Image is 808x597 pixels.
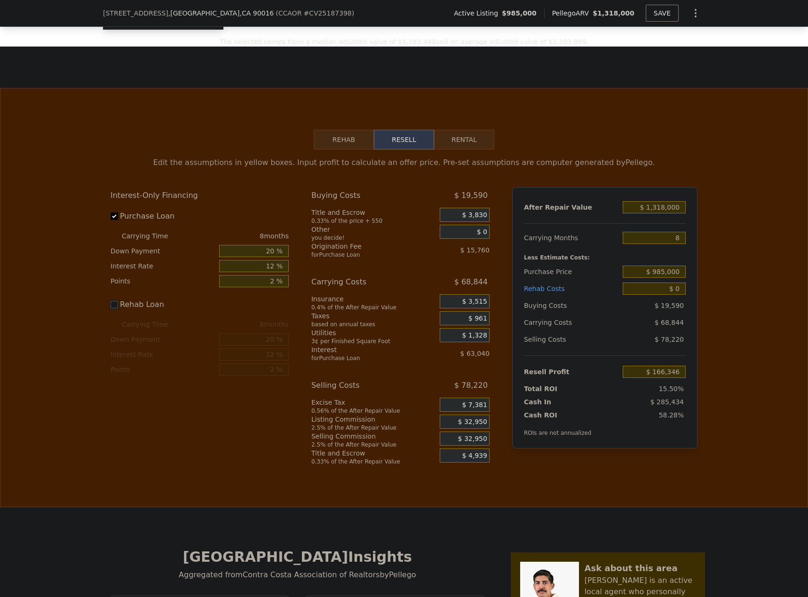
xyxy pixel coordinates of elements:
div: [GEOGRAPHIC_DATA] Insights [111,549,484,566]
div: Interest [311,345,416,354]
div: Buying Costs [311,187,416,204]
span: $ 285,434 [650,398,684,406]
div: 0.33% of the After Repair Value [311,458,436,465]
span: $ 78,220 [655,336,684,343]
div: ( ) [276,8,354,18]
div: Aggregated from Contra Costa Association of Realtors by Pellego [111,566,484,581]
span: $ 15,760 [460,246,490,254]
div: Excise Tax [311,398,436,407]
div: Buying Costs [524,297,619,314]
div: Listing Commission [311,415,436,424]
label: Rehab Loan [111,296,215,313]
div: Down Payment [111,332,215,347]
span: $ 63,040 [460,350,490,357]
div: Carrying Time [122,228,183,244]
span: $ 4,939 [462,452,487,460]
div: Title and Escrow [311,448,436,458]
span: $ 68,844 [454,274,488,291]
span: , CA 90016 [239,9,274,17]
div: 3¢ per Finished Square Foot [311,338,436,345]
span: CCAOR [278,9,302,17]
span: Active Listing [454,8,502,18]
div: Purchase Price [524,263,619,280]
div: Taxes [311,311,436,321]
div: 8 months [187,228,289,244]
div: 2.5% of the After Repair Value [311,441,436,448]
div: 0.33% of the price + 550 [311,217,436,225]
div: Title and Escrow [311,208,436,217]
div: for Purchase Loan [311,354,416,362]
div: Insurance [311,294,436,304]
div: Utilities [311,328,436,338]
div: Less Estimate Costs: [524,246,686,263]
button: Rehab [314,130,374,149]
div: Carrying Costs [524,314,583,331]
input: Purchase Loan [111,212,118,220]
div: Resell Profit [524,363,619,380]
div: Total ROI [524,384,583,393]
div: The selected comps have a median adjusted value of $1,283,340 and an average adjusted value of $1... [103,30,705,47]
div: Edit the assumptions in yellow boxes. Input profit to calculate an offer price. Pre-set assumptio... [111,157,697,168]
div: Interest Rate [111,259,215,274]
div: Rehab Costs [524,280,619,297]
label: Purchase Loan [111,208,215,225]
div: Points [111,274,215,289]
div: Carrying Costs [311,274,416,291]
span: $ 7,381 [462,401,487,409]
div: Cash ROI [524,410,592,420]
span: 58.28% [659,411,684,419]
span: $ 32,950 [458,435,487,443]
span: [STREET_ADDRESS] [103,8,168,18]
button: Show Options [686,4,705,23]
span: $1,318,000 [593,9,634,17]
button: Rental [434,130,494,149]
span: , [GEOGRAPHIC_DATA] [168,8,274,18]
div: 0.56% of the After Repair Value [311,407,436,415]
div: Interest-Only Financing [111,187,289,204]
div: based on annual taxes [311,321,436,328]
div: Selling Costs [311,377,416,394]
span: $ 19,590 [655,302,684,309]
div: Carrying Months [524,229,619,246]
span: $985,000 [502,8,537,18]
div: After Repair Value [524,199,619,216]
div: Selling Commission [311,432,436,441]
span: $ 3,830 [462,211,487,220]
span: # CV25187398 [303,9,351,17]
span: $ 961 [468,314,487,323]
div: Other [311,225,436,234]
span: $ 78,220 [454,377,488,394]
span: 15.50% [659,385,684,393]
button: SAVE [646,5,679,22]
div: 0.4% of the After Repair Value [311,304,436,311]
span: $ 1,328 [462,331,487,340]
input: Rehab Loan [111,301,118,308]
span: $ 32,950 [458,418,487,426]
div: 8 months [187,317,289,332]
div: 2.5% of the After Repair Value [311,424,436,432]
div: Ask about this area [585,562,678,575]
div: Cash In [524,397,583,407]
span: Pellego ARV [552,8,593,18]
div: Origination Fee [311,242,416,251]
span: $ 68,844 [655,319,684,326]
span: $ 3,515 [462,298,487,306]
div: Interest Rate [111,347,215,362]
div: Points [111,362,215,377]
div: you decide! [311,234,436,242]
span: $ 19,590 [454,187,488,204]
span: $ 0 [477,228,487,236]
div: Selling Costs [524,331,619,348]
div: Down Payment [111,244,215,259]
button: Resell [374,130,434,149]
div: ROIs are not annualized [524,420,592,437]
div: for Purchase Loan [311,251,416,259]
div: Carrying Time [122,317,183,332]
